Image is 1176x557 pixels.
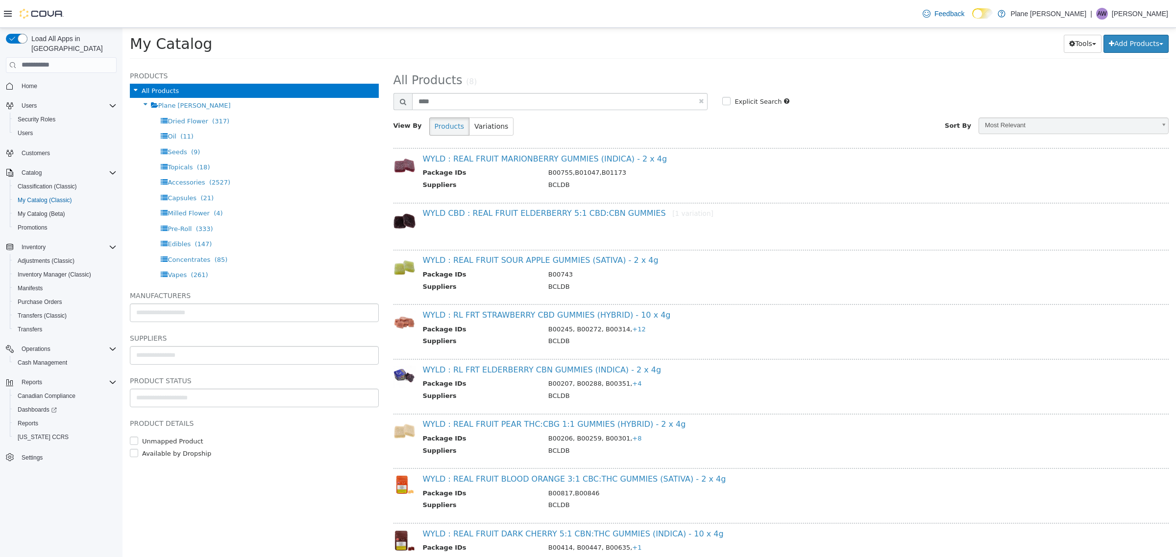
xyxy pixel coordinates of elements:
img: 150 [271,127,293,149]
button: Inventory [2,240,121,254]
h5: Products [7,42,256,54]
a: Cash Management [14,357,71,369]
span: Classification (Classic) [14,181,117,192]
a: WYLD : REAL FRUIT SOUR APPLE GUMMIES (SATIVA) - 2 x 4g [300,228,536,237]
span: +1 [510,516,519,523]
button: Users [10,126,121,140]
th: Package IDs [300,140,418,152]
span: B00207, B00288, B00351, [426,352,519,359]
span: Reports [18,419,38,427]
span: Milled Flower [45,182,87,189]
a: WYLD : REAL FRUIT DARK CHERRY 5:1 CBN:THC GUMMIES (INDICA) - 10 x 4g [300,501,601,511]
td: BCLDB [418,527,1010,539]
button: Add Products [981,7,1046,25]
span: Home [22,82,37,90]
h5: Suppliers [7,304,256,316]
span: My Catalog [7,7,90,24]
a: WYLD : REAL FRUIT BLOOD ORANGE 3:1 CBC:THC GUMMIES (SATIVA) - 2 x 4g [300,446,604,456]
a: Settings [18,452,47,464]
img: 150 [271,338,293,360]
button: Transfers [10,323,121,336]
span: Security Roles [18,116,55,123]
span: All Products [271,46,340,59]
button: [US_STATE] CCRS [10,430,121,444]
small: [1 variation] [550,182,591,189]
span: My Catalog (Beta) [14,208,117,220]
label: Unmapped Product [17,409,81,418]
span: (18) [74,136,88,143]
td: BCLDB [418,418,1010,430]
a: Home [18,80,41,92]
span: Inventory Manager (Classic) [18,271,91,278]
span: AW [1097,8,1106,20]
span: Edibles [45,212,68,220]
span: Users [22,102,37,110]
button: Adjustments (Classic) [10,254,121,268]
button: Classification (Classic) [10,180,121,193]
span: Reports [22,378,42,386]
a: My Catalog (Classic) [14,194,76,206]
span: Topicals [45,136,70,143]
span: Cash Management [18,359,67,367]
a: Transfers [14,324,46,335]
a: [US_STATE] CCRS [14,431,73,443]
td: BCLDB [418,363,1010,375]
span: Promotions [18,224,48,232]
th: Package IDs [300,351,418,363]
span: Purchase Orders [18,298,62,306]
span: (261) [69,243,86,251]
button: Purchase Orders [10,295,121,309]
th: Suppliers [300,152,418,164]
td: BCLDB [418,308,1010,321]
a: Reports [14,418,42,429]
span: (317) [90,90,107,97]
img: 150 [271,447,293,466]
span: Promotions [14,222,117,233]
button: Inventory Manager (Classic) [10,268,121,281]
a: Purchase Orders [14,296,66,308]
th: Package IDs [300,406,418,418]
button: My Catalog (Beta) [10,207,121,221]
span: (2527) [87,151,108,158]
span: Dried Flower [45,90,85,97]
h5: Product Details [7,390,256,401]
a: Adjustments (Classic) [14,255,78,267]
td: B00817,B00846 [418,461,1010,473]
img: 150 [271,182,293,204]
button: Inventory [18,241,49,253]
span: Load All Apps in [GEOGRAPHIC_DATA] [27,34,117,53]
a: Transfers (Classic) [14,310,71,322]
span: Seeds [45,120,64,128]
span: Transfers (Classic) [18,312,67,320]
span: Users [14,127,117,139]
span: Operations [22,345,50,353]
span: Customers [18,147,117,159]
span: My Catalog (Classic) [14,194,117,206]
a: Manifests [14,282,47,294]
a: Dashboards [14,404,61,416]
span: Dashboards [14,404,117,416]
td: B00755,B01047,B01173 [418,140,1010,152]
span: Purchase Orders [14,296,117,308]
th: Suppliers [300,254,418,266]
span: Washington CCRS [14,431,117,443]
button: My Catalog (Classic) [10,193,121,207]
button: Reports [18,376,46,388]
span: Sort By [822,94,849,101]
img: 150 [271,229,293,251]
span: Pre-Roll [45,197,69,205]
span: Catalog [18,167,117,179]
button: Tools [941,7,979,25]
span: All Products [19,59,56,67]
span: Manifests [18,284,43,292]
th: Package IDs [300,297,418,309]
span: +8 [510,407,519,414]
p: [PERSON_NAME] [1112,8,1168,20]
span: Settings [22,454,43,462]
button: Catalog [18,167,46,179]
span: Reports [14,418,117,429]
button: Products [307,90,347,108]
a: Security Roles [14,114,59,125]
td: BCLDB [418,152,1010,164]
span: Dashboards [18,406,57,414]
